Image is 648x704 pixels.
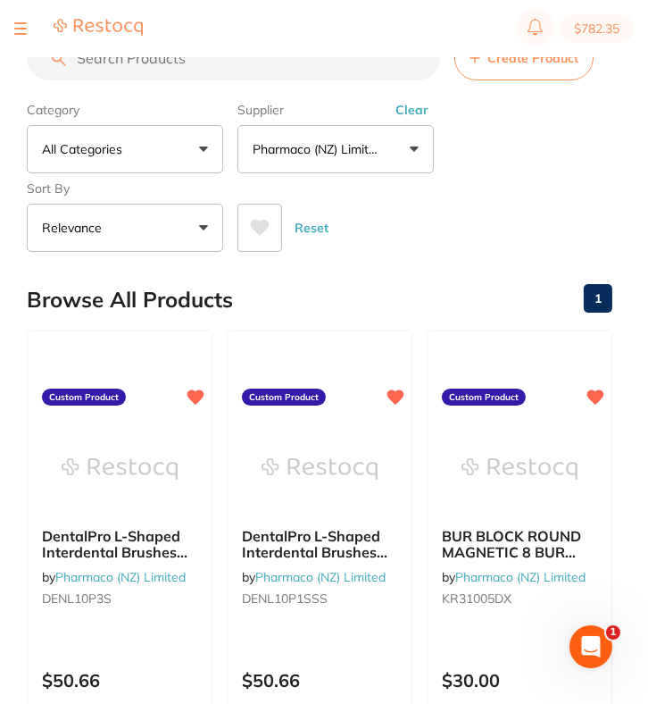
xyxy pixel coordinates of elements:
[242,569,386,585] span: by
[454,36,594,80] button: Create Product
[42,219,109,237] p: Relevance
[42,140,129,158] p: All Categories
[237,102,434,118] label: Supplier
[27,125,223,173] button: All Categories
[27,204,223,252] button: Relevance
[42,670,197,691] p: $50.66
[606,625,620,640] span: 1
[42,389,126,406] label: Custom Product
[442,528,597,561] b: BUR BLOCK ROUND MAGNETIC 8 BUR GREY
[442,591,511,607] span: KR31005DX
[289,204,334,252] button: Reset
[487,51,578,65] span: Create Product
[42,591,112,607] span: DENL10P3S
[237,125,434,173] button: Pharmaco (NZ) Limited
[55,569,186,585] a: Pharmaco (NZ) Limited
[584,281,612,316] a: 1
[262,424,378,514] img: DentalPro L-Shaped Interdental Brushes (10 pack) box of 6
[442,527,581,578] span: BUR BLOCK ROUND MAGNETIC 8 BUR GREY
[242,389,326,406] label: Custom Product
[42,527,187,578] span: DentalPro L-Shaped Interdental Brushes (10 pack) box of 6
[455,569,586,585] a: Pharmaco (NZ) Limited
[253,140,388,158] p: Pharmaco (NZ) Limited
[42,569,186,585] span: by
[442,670,597,691] p: $30.00
[461,424,577,514] img: BUR BLOCK ROUND MAGNETIC 8 BUR GREY
[255,569,386,585] a: Pharmaco (NZ) Limited
[442,569,586,585] span: by
[27,102,223,118] label: Category
[242,591,328,607] span: DENL10P1SSS
[27,36,440,80] input: Search Products
[242,527,387,578] span: DentalPro L-Shaped Interdental Brushes (10 pack) box of 6
[62,424,178,514] img: DentalPro L-Shaped Interdental Brushes (10 pack) box of 6
[390,102,434,118] button: Clear
[27,288,233,313] h2: Browse All Products
[242,670,397,691] p: $50.66
[54,18,143,39] a: Restocq Logo
[242,528,397,561] b: DentalPro L-Shaped Interdental Brushes (10 pack) box of 6
[442,389,526,406] label: Custom Product
[569,625,612,668] iframe: Intercom live chat
[42,528,197,561] b: DentalPro L-Shaped Interdental Brushes (10 pack) box of 6
[54,18,143,37] img: Restocq Logo
[560,14,634,43] button: $782.35
[27,180,223,197] label: Sort By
